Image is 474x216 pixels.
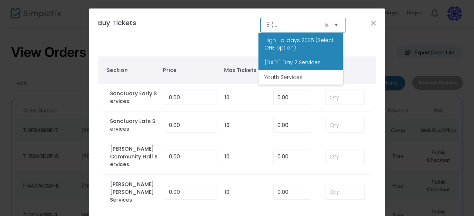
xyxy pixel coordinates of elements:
span: High Holidays 2025 (Select ONE option) [264,37,337,51]
span: Qty [329,66,373,74]
input: Qty [326,118,364,132]
span: Section [107,66,156,74]
label: [PERSON_NAME] [PERSON_NAME] Services [110,181,158,204]
label: Sanctuary Early Services [110,90,158,105]
label: [PERSON_NAME] Community Hall Services [110,145,158,168]
label: 10 [224,94,230,102]
input: Enter Service Fee [274,90,310,104]
button: Select [331,17,341,32]
h4: Buy Tickets [94,18,164,38]
span: Youth Services [264,73,303,81]
span: [DATE] Day 2 Services [264,59,321,66]
label: 10 [224,188,230,196]
button: Close [369,18,378,28]
span: Max Tickets [224,66,267,74]
span: clear [322,21,331,30]
input: Enter Service Fee [274,150,310,164]
input: Qty [326,150,364,164]
label: 10 [224,153,230,161]
input: Enter Service Fee [274,118,310,132]
input: Enter Service Fee [274,185,310,199]
input: Select an event [267,21,323,29]
span: Price [163,66,217,74]
input: Qty [326,185,364,199]
label: Sanctuary Late Services [110,117,158,133]
input: Qty [326,90,364,104]
label: 10 [224,121,230,129]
